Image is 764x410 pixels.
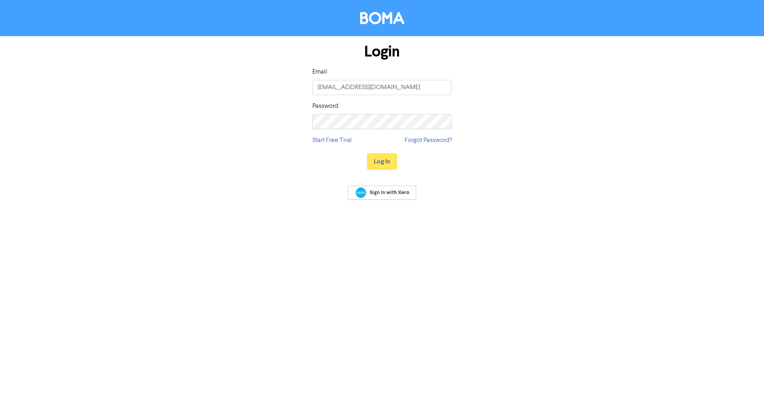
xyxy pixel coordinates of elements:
iframe: Chat Widget [724,372,764,410]
a: Sign In with Xero [348,186,416,200]
a: Start Free Trial [312,136,352,145]
button: Log In [367,153,397,170]
label: Password [312,101,338,111]
img: BOMA Logo [360,12,404,24]
img: Xero logo [356,187,366,198]
span: Sign In with Xero [370,189,409,196]
a: Forgot Password? [405,136,452,145]
h1: Login [312,43,452,61]
label: Email [312,67,327,77]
